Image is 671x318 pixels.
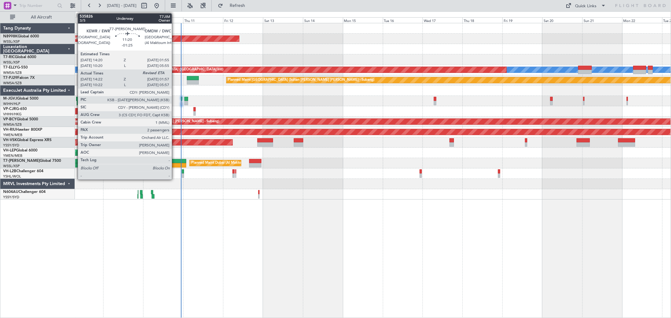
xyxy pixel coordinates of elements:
div: Planned Maint [GEOGRAPHIC_DATA] (Sultan [PERSON_NAME] [PERSON_NAME] - Subang) [228,75,375,85]
a: WMSA/SZB [3,122,22,127]
span: N8998K [3,35,18,38]
a: YSSY/SYD [3,143,19,148]
button: Quick Links [563,1,609,11]
a: T7-PJ29Falcon 7X [3,76,35,80]
div: Fri 19 [502,17,542,23]
a: WSSL/XSP [3,39,20,44]
a: T7-[PERSON_NAME]Global 7500 [3,159,61,163]
span: VP-CJR [3,107,16,111]
div: Mon 15 [343,17,383,23]
a: N604AUChallenger 604 [3,190,46,194]
div: Tue 9 [103,17,143,23]
div: Wed 17 [422,17,462,23]
div: Fri 12 [223,17,263,23]
div: Unplanned Maint [GEOGRAPHIC_DATA] (Sultan [PERSON_NAME] [PERSON_NAME] - Subang) [68,117,219,126]
div: Sun 14 [303,17,343,23]
span: VP-BCY [3,118,17,121]
a: WMSA/SZB [3,70,22,75]
span: Refresh [224,3,251,8]
div: Sat 20 [542,17,582,23]
a: WSSL/XSP [3,60,20,65]
a: WSSL/XSP [3,164,20,168]
a: VH-VSKGlobal Express XRS [3,138,52,142]
button: Refresh [215,1,253,11]
span: [DATE] - [DATE] [107,3,137,8]
a: N8998KGlobal 6000 [3,35,39,38]
div: Sat 13 [263,17,303,23]
div: Mon 22 [622,17,662,23]
div: Planned Maint [GEOGRAPHIC_DATA] ([GEOGRAPHIC_DATA] Intl) [118,65,223,74]
a: YMEN/MEB [3,133,22,137]
span: VH-LEP [3,149,16,152]
div: Thu 18 [462,17,502,23]
a: VP-CJRG-650 [3,107,27,111]
a: M-JGVJGlobal 5000 [3,97,38,101]
a: YSSY/SYD [3,195,19,200]
button: All Aircraft [7,12,68,22]
span: T7-[PERSON_NAME] [3,159,40,163]
span: VH-VSK [3,138,17,142]
span: T7-PJ29 [3,76,17,80]
span: N604AU [3,190,19,194]
a: VP-BCYGlobal 5000 [3,118,38,121]
a: WIHH/HLP [3,101,20,106]
div: Sun 21 [582,17,622,23]
span: VH-L2B [3,169,16,173]
span: All Aircraft [16,15,66,19]
div: Tue 16 [383,17,423,23]
div: Wed 10 [143,17,183,23]
div: Planned Maint [GEOGRAPHIC_DATA] (Seletar) [65,34,139,43]
span: M-JGVJ [3,97,17,101]
div: Mon 8 [64,17,103,23]
a: T7-RICGlobal 6000 [3,55,36,59]
a: VHHH/HKG [3,112,22,117]
div: [DATE] [76,13,87,18]
a: YMEN/MEB [3,153,22,158]
a: WMSA/SZB [3,81,22,85]
a: YSHL/WOL [3,174,21,179]
div: Planned Maint Dubai (Al Maktoum Intl) [191,158,253,168]
div: Quick Links [575,3,597,9]
span: VH-RIU [3,128,16,132]
a: VH-LEPGlobal 6000 [3,149,37,152]
a: T7-ELLYG-550 [3,66,28,69]
a: VH-RIUHawker 800XP [3,128,42,132]
div: Thu 11 [183,17,223,23]
span: T7-ELLY [3,66,17,69]
span: T7-RIC [3,55,15,59]
input: Trip Number [19,1,55,10]
a: VH-L2BChallenger 604 [3,169,43,173]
